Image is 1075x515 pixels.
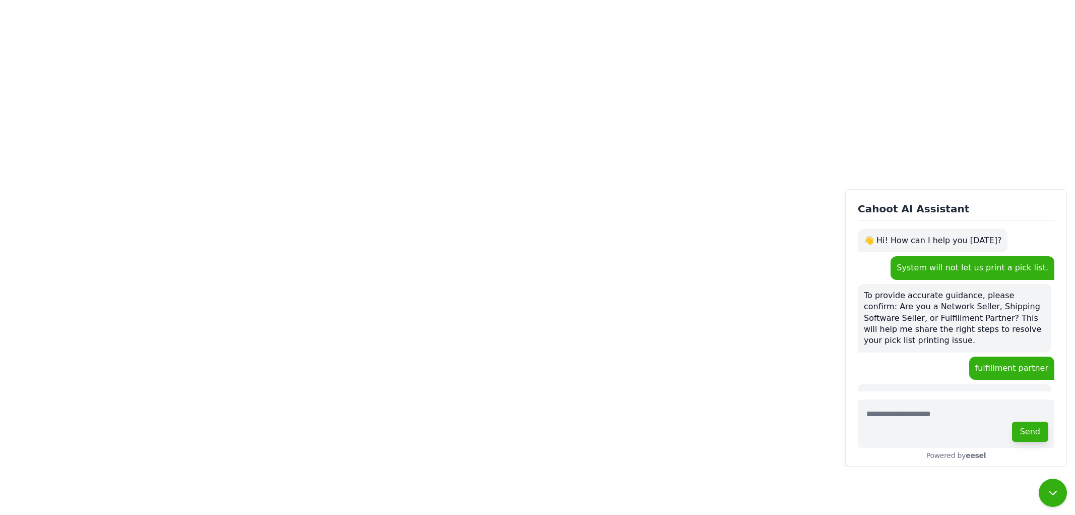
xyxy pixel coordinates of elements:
p: Here are steps to resolve issues with printing a pick list as a Fulfillment Partner: [864,390,1045,413]
p: 👋 Hi! How can I help you [DATE]? [864,235,1001,246]
p: System will not let us print a pick list. [897,262,1048,273]
div: Powered by [858,450,1054,461]
p: To provide accurate guidance, please confirm: Are you a Network Seller, Shipping Software Seller,... [864,290,1045,347]
b: eesel [966,451,986,460]
button: Send [1012,422,1048,442]
h1: Cahoot AI Assistant [858,202,1054,221]
p: fulfillment partner [975,363,1049,374]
